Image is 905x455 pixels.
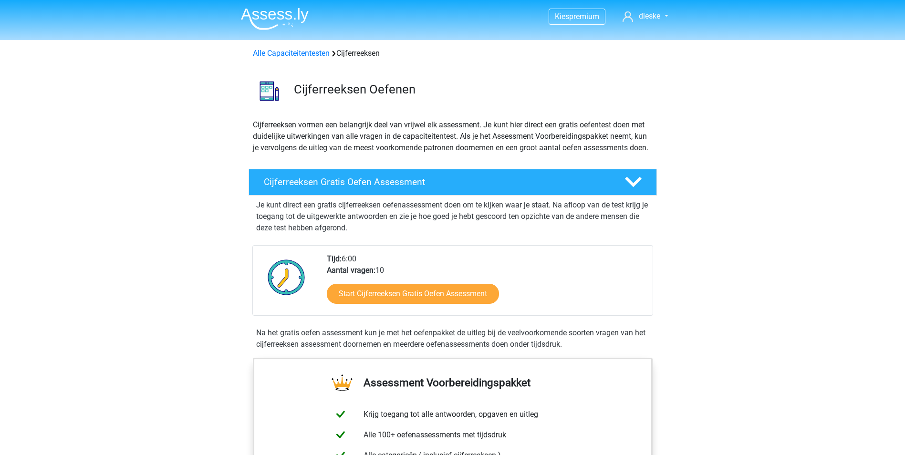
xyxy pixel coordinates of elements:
h3: Cijferreeksen Oefenen [294,82,649,97]
img: cijferreeksen [249,71,290,111]
p: Cijferreeksen vormen een belangrijk deel van vrijwel elk assessment. Je kunt hier direct een grat... [253,119,653,154]
b: Aantal vragen: [327,266,375,275]
img: Assessly [241,8,309,30]
span: premium [569,12,599,21]
img: Klok [262,253,311,301]
a: Alle Capaciteitentesten [253,49,330,58]
span: dieske [639,11,660,21]
span: Kies [555,12,569,21]
h4: Cijferreeksen Gratis Oefen Assessment [264,176,609,187]
p: Je kunt direct een gratis cijferreeksen oefenassessment doen om te kijken waar je staat. Na afloo... [256,199,649,234]
a: Start Cijferreeksen Gratis Oefen Assessment [327,284,499,304]
div: Na het gratis oefen assessment kun je met het oefenpakket de uitleg bij de veelvoorkomende soorte... [252,327,653,350]
a: dieske [619,10,672,22]
b: Tijd: [327,254,342,263]
div: 6:00 10 [320,253,652,315]
a: Kiespremium [549,10,605,23]
a: Cijferreeksen Gratis Oefen Assessment [245,169,661,196]
div: Cijferreeksen [249,48,656,59]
